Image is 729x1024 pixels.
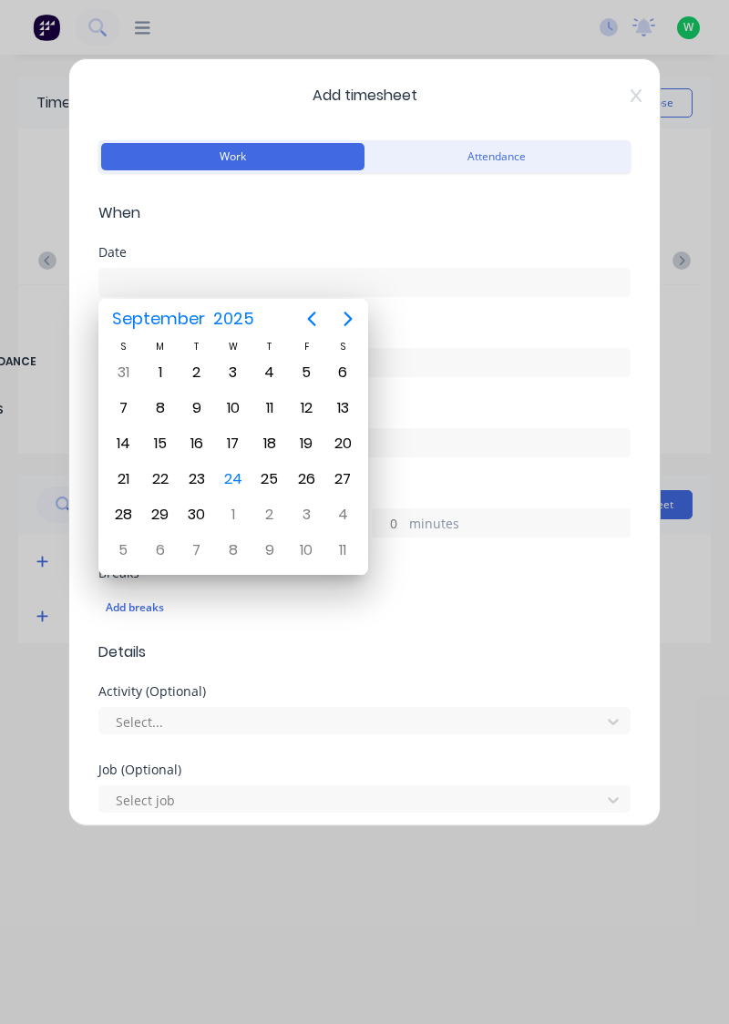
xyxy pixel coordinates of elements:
div: Tuesday, September 9, 2025 [183,394,210,422]
div: M [141,339,178,354]
div: Sunday, September 7, 2025 [109,394,137,422]
div: Today, Wednesday, September 24, 2025 [220,466,247,493]
span: Add timesheet [98,85,631,107]
div: Friday, September 26, 2025 [293,466,320,493]
div: Saturday, October 11, 2025 [329,537,356,564]
div: Thursday, September 4, 2025 [256,359,283,386]
div: Friday, October 3, 2025 [293,501,320,528]
div: Tuesday, September 16, 2025 [183,430,210,457]
span: 2025 [209,302,258,335]
input: 0 [373,509,405,537]
div: Thursday, October 2, 2025 [256,501,283,528]
button: Work [101,143,364,170]
div: Wednesday, October 8, 2025 [220,537,247,564]
div: Tuesday, October 7, 2025 [183,537,210,564]
div: S [324,339,361,354]
div: Friday, September 19, 2025 [293,430,320,457]
button: Attendance [364,143,628,170]
div: Wednesday, September 3, 2025 [220,359,247,386]
div: Sunday, August 31, 2025 [109,359,137,386]
div: Friday, September 12, 2025 [293,394,320,422]
div: Monday, September 1, 2025 [147,359,174,386]
div: Thursday, September 18, 2025 [256,430,283,457]
div: Sunday, September 28, 2025 [109,501,137,528]
div: Saturday, September 20, 2025 [329,430,356,457]
span: When [98,202,631,224]
div: Friday, October 10, 2025 [293,537,320,564]
div: W [215,339,252,354]
button: September2025 [100,302,265,335]
div: Wednesday, September 17, 2025 [220,430,247,457]
div: Job (Optional) [98,763,631,776]
div: Tuesday, September 2, 2025 [183,359,210,386]
div: Breaks [98,567,631,579]
div: Monday, September 8, 2025 [147,394,174,422]
div: Monday, September 15, 2025 [147,430,174,457]
div: Date [98,246,631,259]
div: Wednesday, October 1, 2025 [220,501,247,528]
div: Saturday, October 4, 2025 [329,501,356,528]
label: minutes [409,514,630,537]
div: Thursday, October 9, 2025 [256,537,283,564]
div: Saturday, September 27, 2025 [329,466,356,493]
div: Add breaks [106,596,623,620]
div: T [179,339,215,354]
div: Tuesday, September 23, 2025 [183,466,210,493]
span: September [108,302,209,335]
div: Activity (Optional) [98,685,631,698]
div: T [252,339,288,354]
div: Saturday, September 13, 2025 [329,394,356,422]
span: Details [98,641,631,663]
div: Sunday, September 14, 2025 [109,430,137,457]
div: Sunday, October 5, 2025 [109,537,137,564]
div: Sunday, September 21, 2025 [109,466,137,493]
div: Monday, September 22, 2025 [147,466,174,493]
button: Previous page [293,301,330,337]
div: Thursday, September 25, 2025 [256,466,283,493]
div: Monday, October 6, 2025 [147,537,174,564]
div: F [288,339,324,354]
div: Wednesday, September 10, 2025 [220,394,247,422]
div: S [105,339,141,354]
div: Friday, September 5, 2025 [293,359,320,386]
div: Monday, September 29, 2025 [147,501,174,528]
div: Thursday, September 11, 2025 [256,394,283,422]
div: Saturday, September 6, 2025 [329,359,356,386]
button: Next page [330,301,366,337]
div: Tuesday, September 30, 2025 [183,501,210,528]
